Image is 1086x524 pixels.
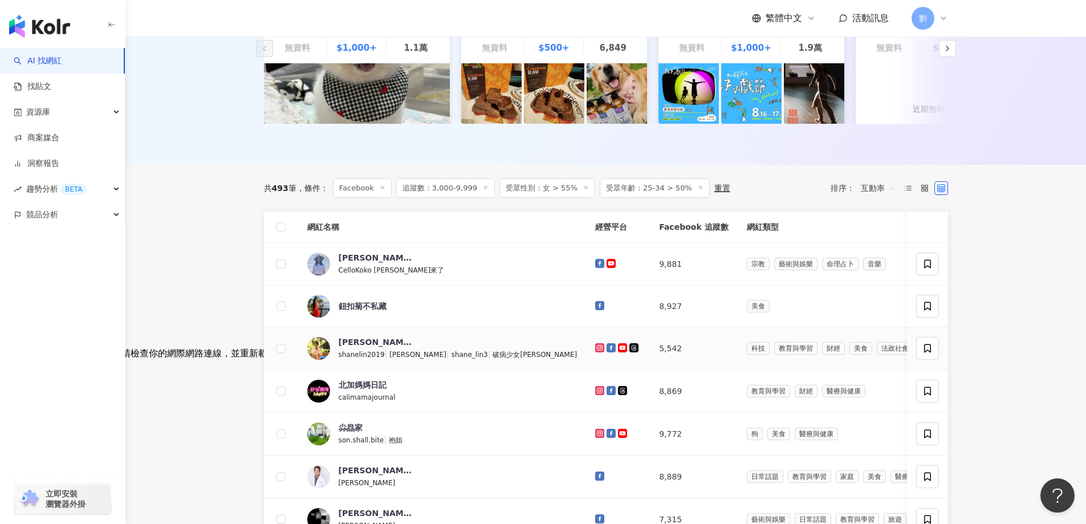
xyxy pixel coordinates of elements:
span: 美食 [863,470,886,483]
td: 9,772 [650,413,737,456]
span: calimamajournal [339,393,396,401]
span: 互動率 [861,179,895,197]
div: 1.9萬 [798,42,822,54]
a: 商案媒合 [14,132,59,144]
div: [PERSON_NAME] [339,336,413,348]
img: KOL Avatar [307,423,330,445]
span: 科技 [747,342,770,355]
span: 趨勢分析 [26,176,87,202]
a: 找貼文 [14,81,51,92]
span: | [446,350,452,359]
a: KOL Avatar鈕扣菊不私藏 [307,295,577,318]
img: logo [9,15,70,38]
span: shanelin2019 [339,351,385,359]
th: 經營平台 [586,212,650,243]
img: post-image [784,63,844,124]
span: son.shall.bite [339,436,384,444]
td: 8,927 [650,286,737,327]
span: 繁體中文 [766,12,802,25]
td: 8,889 [650,456,737,498]
span: | [384,435,389,444]
span: 受眾性別：女 > 55% [499,178,595,198]
div: 無資料 [482,42,507,54]
a: KOL Avatar[PERSON_NAME]臨床心理師[PERSON_NAME] [307,465,577,489]
span: 醫療與健康 [822,385,865,397]
span: 美食 [849,342,872,355]
th: 網紅名稱 [298,212,587,243]
img: post-image [721,63,782,124]
img: KOL Avatar [307,253,330,275]
img: post-image [658,63,719,124]
a: KOL Avatar尛皛家son.shall.bite|抱姐 [307,422,577,446]
div: BETA [60,184,87,195]
span: 日常話題 [747,470,783,483]
div: 北加媽媽日記 [339,379,387,391]
span: 音樂 [863,258,886,270]
span: 教育與學習 [747,385,790,397]
span: [PERSON_NAME] [389,351,446,359]
div: 6,849 [599,42,626,54]
span: | [385,350,390,359]
span: 資源庫 [26,99,50,125]
span: Facebook [333,178,392,198]
img: post-image [461,63,522,124]
span: 美食 [747,300,770,312]
img: post-image [524,63,584,124]
span: 劉 [919,12,927,25]
span: | [488,350,493,359]
div: 無資料 [284,42,310,54]
span: 教育與學習 [774,342,817,355]
div: 近期無商業合作貼文 [913,103,985,115]
td: 9,881 [650,243,737,286]
span: 美食 [767,428,790,440]
span: 教育與學習 [788,470,831,483]
div: $1,000+ [336,42,376,54]
div: 無資料 [876,42,902,54]
span: CelloKoko [PERSON_NAME]來了 [339,266,445,274]
img: KOL Avatar [307,380,330,403]
a: KOL Avatar[PERSON_NAME]/ CellistCelloKoko [PERSON_NAME]來了 [307,252,577,276]
div: 1.1萬 [404,42,428,54]
span: 命理占卜 [822,258,859,270]
div: $500+ [933,42,963,54]
div: [PERSON_NAME]/ Cellist [339,252,413,263]
a: 洞察報告 [14,158,59,169]
span: rise [14,185,22,193]
span: 抱姐 [389,436,402,444]
span: 競品分析 [26,202,58,228]
div: 尛皛家 [339,422,363,433]
span: 狗 [747,428,763,440]
div: 鈕扣菊不私藏 [339,300,387,312]
span: 追蹤數：3,000-9,999 [396,178,495,198]
span: 醫療與健康 [890,470,934,483]
span: 藝術與娛樂 [774,258,817,270]
span: 破病少女[PERSON_NAME] [493,351,577,359]
img: KOL Avatar [307,465,330,488]
img: KOL Avatar [307,337,330,360]
div: [PERSON_NAME]臨床心理師 [339,465,413,476]
span: 財經 [822,342,845,355]
th: Facebook 追蹤數 [650,212,737,243]
span: 條件 ： [296,184,328,193]
span: 受眾年齡：25-34 > 50% [600,178,710,198]
span: 醫療與健康 [795,428,838,440]
img: KOL Avatar [307,295,330,318]
span: 493 [272,184,288,193]
span: 財經 [795,385,817,397]
div: 共 筆 [264,184,296,193]
img: chrome extension [18,490,40,508]
div: $1,000+ [731,42,771,54]
th: 網紅類型 [738,212,982,243]
div: 無資料 [679,42,705,54]
div: 排序： [831,179,901,197]
td: 5,542 [650,327,737,370]
span: 家庭 [836,470,859,483]
span: 活動訊息 [852,13,889,23]
div: [PERSON_NAME]攝影教室 [339,507,413,519]
a: KOL Avatar[PERSON_NAME]shanelin2019|[PERSON_NAME]|shane_lin3|破病少女[PERSON_NAME] [307,336,577,360]
a: searchAI 找網紅 [14,55,62,67]
a: chrome extension立即安裝 瀏覽器外掛 [15,484,111,514]
span: 立即安裝 瀏覽器外掛 [46,489,86,509]
span: shane_lin3 [452,351,488,359]
div: $500+ [538,42,569,54]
